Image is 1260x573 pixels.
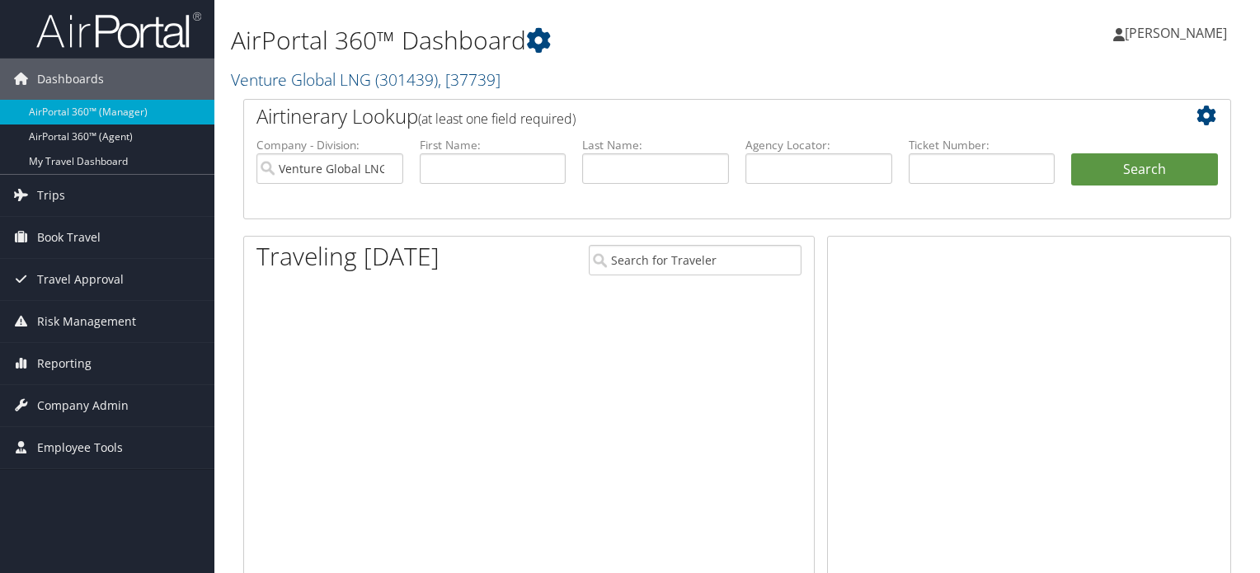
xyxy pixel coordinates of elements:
[37,259,124,300] span: Travel Approval
[256,239,440,274] h1: Traveling [DATE]
[37,385,129,426] span: Company Admin
[1125,24,1227,42] span: [PERSON_NAME]
[37,59,104,100] span: Dashboards
[589,245,802,275] input: Search for Traveler
[231,68,501,91] a: Venture Global LNG
[37,301,136,342] span: Risk Management
[438,68,501,91] span: , [ 37739 ]
[420,137,567,153] label: First Name:
[256,102,1135,130] h2: Airtinerary Lookup
[231,23,906,58] h1: AirPortal 360™ Dashboard
[375,68,438,91] span: ( 301439 )
[37,343,92,384] span: Reporting
[745,137,892,153] label: Agency Locator:
[36,11,201,49] img: airportal-logo.png
[37,427,123,468] span: Employee Tools
[37,175,65,216] span: Trips
[909,137,1055,153] label: Ticket Number:
[418,110,576,128] span: (at least one field required)
[1071,153,1218,186] button: Search
[37,217,101,258] span: Book Travel
[582,137,729,153] label: Last Name:
[256,137,403,153] label: Company - Division:
[1113,8,1244,58] a: [PERSON_NAME]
